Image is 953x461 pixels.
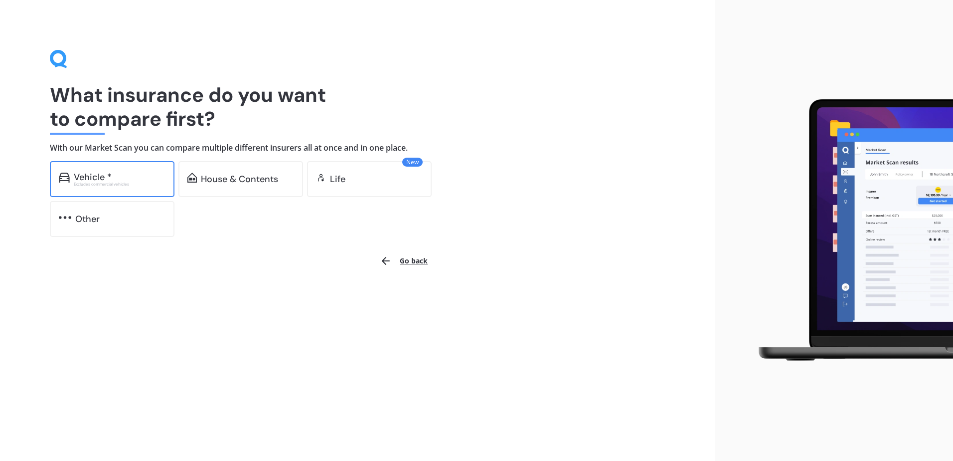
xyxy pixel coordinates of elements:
[330,174,345,184] div: Life
[50,143,665,153] h4: With our Market Scan you can compare multiple different insurers all at once and in one place.
[50,83,665,131] h1: What insurance do you want to compare first?
[59,213,71,223] img: other.81dba5aafe580aa69f38.svg
[201,174,278,184] div: House & Contents
[59,173,70,183] img: car.f15378c7a67c060ca3f3.svg
[316,173,326,183] img: life.f720d6a2d7cdcd3ad642.svg
[75,214,100,224] div: Other
[74,182,165,186] div: Excludes commercial vehicles
[402,158,423,167] span: New
[374,249,434,273] button: Go back
[74,172,112,182] div: Vehicle *
[187,173,197,183] img: home-and-contents.b802091223b8502ef2dd.svg
[744,93,953,368] img: laptop.webp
